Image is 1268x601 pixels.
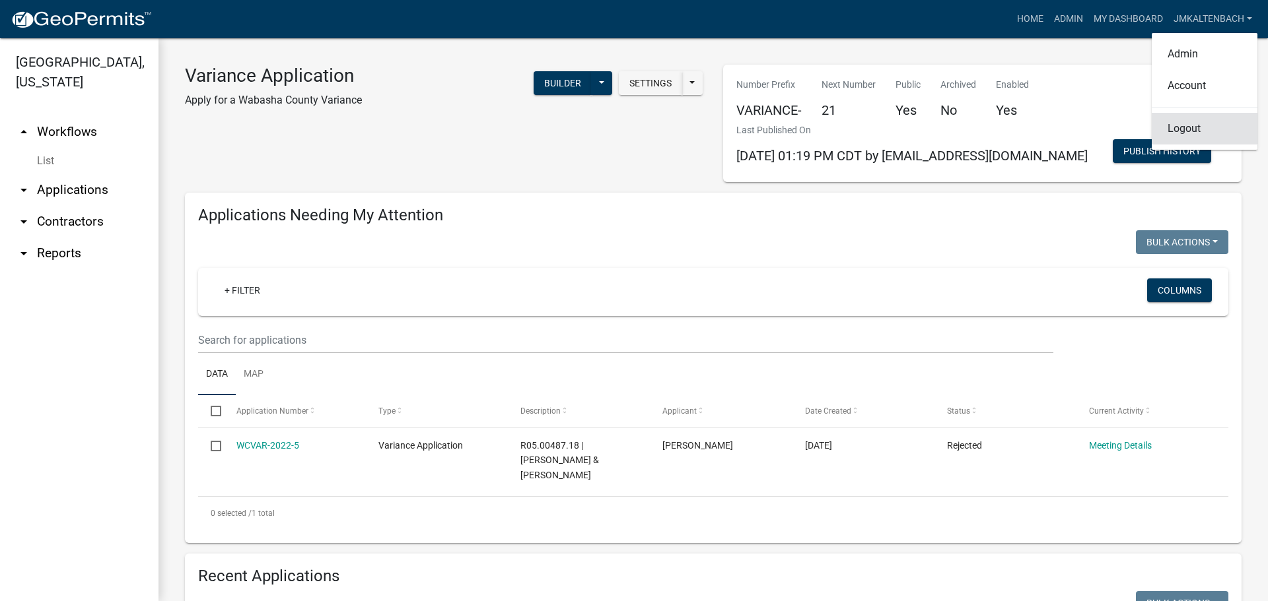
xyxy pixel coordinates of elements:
a: Meeting Details [1089,440,1152,451]
a: Admin [1152,38,1257,70]
datatable-header-cell: Select [198,395,223,427]
span: Shari Bartlett [662,440,733,451]
datatable-header-cell: Description [508,395,650,427]
h5: Yes [896,102,921,118]
a: Data [198,354,236,396]
i: arrow_drop_down [16,245,32,261]
a: WCVAR-2022-5 [236,440,299,451]
datatable-header-cell: Date Created [792,395,934,427]
h3: Variance Application [185,65,362,87]
p: Enabled [996,78,1029,92]
span: Variance Application [378,440,463,451]
h5: VARIANCE- [736,102,802,118]
span: [DATE] 01:19 PM CDT by [EMAIL_ADDRESS][DOMAIN_NAME] [736,148,1088,164]
a: Home [1012,7,1049,32]
div: jmkaltenbach [1152,33,1257,150]
button: Columns [1147,278,1212,302]
datatable-header-cell: Current Activity [1076,395,1218,427]
h5: No [940,102,976,118]
span: R05.00487.18 | David & Susan Metz [520,440,599,481]
p: Apply for a Wabasha County Variance [185,92,362,108]
i: arrow_drop_down [16,182,32,198]
wm-modal-confirm: Workflow Publish History [1113,147,1211,158]
a: My Dashboard [1088,7,1168,32]
a: + Filter [214,278,271,302]
i: arrow_drop_up [16,124,32,140]
a: Logout [1152,113,1257,144]
a: Account [1152,70,1257,102]
a: Admin [1049,7,1088,32]
i: arrow_drop_down [16,214,32,230]
h4: Recent Applications [198,567,1228,586]
span: Application Number [236,406,308,416]
datatable-header-cell: Application Number [223,395,365,427]
div: 1 total [198,497,1228,530]
span: Status [947,406,970,416]
button: Publish History [1113,139,1211,163]
span: Applicant [662,406,697,416]
p: Number Prefix [736,78,802,92]
p: Archived [940,78,976,92]
p: Last Published On [736,123,1088,137]
span: Description [520,406,561,416]
button: Settings [619,71,682,95]
span: Type [378,406,396,416]
a: jmkaltenbach [1168,7,1257,32]
span: Rejected [947,440,982,451]
datatable-header-cell: Applicant [650,395,792,427]
h4: Applications Needing My Attention [198,206,1228,225]
button: Builder [534,71,592,95]
datatable-header-cell: Type [366,395,508,427]
p: Public [896,78,921,92]
span: 0 selected / [211,509,252,518]
p: Next Number [822,78,876,92]
h5: Yes [996,102,1029,118]
datatable-header-cell: Status [934,395,1076,427]
h5: 21 [822,102,876,118]
button: Bulk Actions [1136,230,1228,254]
span: Current Activity [1089,406,1144,416]
input: Search for applications [198,327,1053,354]
span: 12/22/2022 [805,440,832,451]
span: Date Created [805,406,851,416]
a: Map [236,354,271,396]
